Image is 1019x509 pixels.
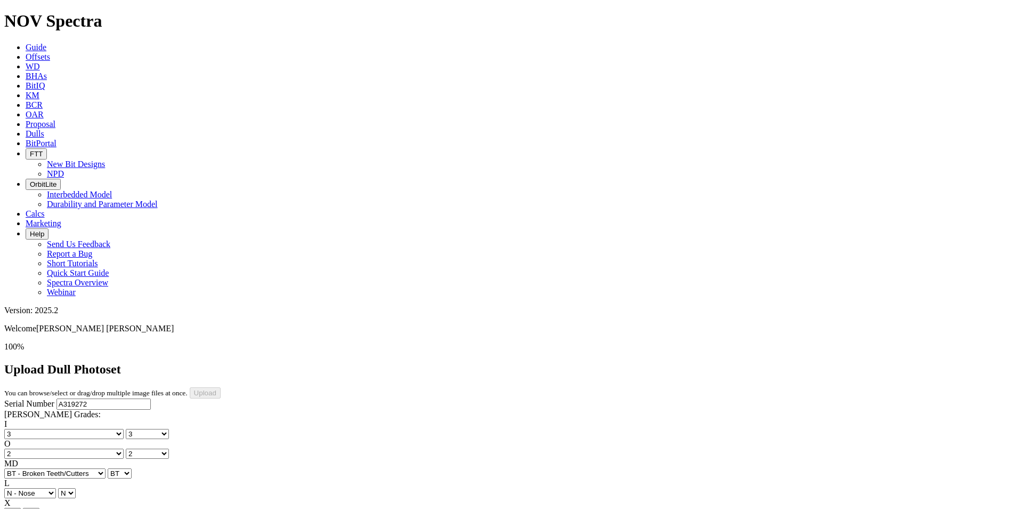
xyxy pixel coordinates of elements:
label: L [4,479,10,488]
a: OAR [26,110,44,119]
a: BitIQ [26,81,45,90]
a: Short Tutorials [47,259,98,268]
button: Help [26,228,48,240]
a: Proposal [26,120,55,129]
label: I [4,419,7,428]
a: Interbedded Model [47,190,112,199]
a: Offsets [26,52,50,61]
label: MD [4,459,18,468]
label: X [4,498,11,507]
a: BitPortal [26,139,56,148]
input: Upload [190,387,221,399]
span: OrbitLite [30,180,56,188]
span: 100% [4,342,24,351]
a: Dulls [26,129,44,138]
a: Calcs [26,209,45,218]
button: FTT [26,148,47,160]
h2: Upload Dull Photoset [4,362,1015,377]
small: You can browse/select or drag/drop multiple image files at once. [4,389,188,397]
h1: NOV Spectra [4,11,1015,31]
p: Welcome [4,324,1015,333]
a: Guide [26,43,46,52]
label: O [4,439,11,448]
a: Send Us Feedback [47,240,110,249]
button: OrbitLite [26,179,61,190]
a: Spectra Overview [47,278,108,287]
a: WD [26,62,40,71]
a: KM [26,91,39,100]
a: Report a Bug [47,249,92,258]
div: [PERSON_NAME] Grades: [4,410,1015,419]
a: Marketing [26,219,61,228]
span: FTT [30,150,43,158]
a: Durability and Parameter Model [47,200,158,209]
a: Quick Start Guide [47,268,109,277]
span: [PERSON_NAME] [PERSON_NAME] [36,324,174,333]
span: Help [30,230,44,238]
label: Serial Number [4,399,54,408]
a: NPD [47,169,64,178]
a: New Bit Designs [47,160,105,169]
a: BCR [26,100,43,109]
a: Webinar [47,288,76,297]
a: BHAs [26,71,47,81]
div: Version: 2025.2 [4,306,1015,315]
